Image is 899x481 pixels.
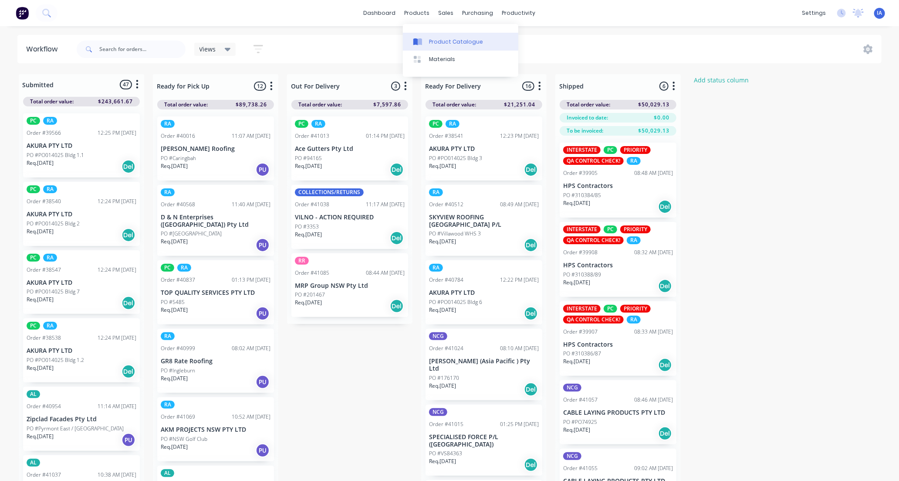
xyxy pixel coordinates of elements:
[23,182,140,246] div: PCRAOrder #3854012:24 PM [DATE]AKURA PTY LTDPO #PO014025 Bldg 2Req.[DATE]Del
[366,201,405,208] div: 11:17 AM [DATE]
[689,74,754,86] button: Add status column
[429,408,447,416] div: NCG
[43,322,57,330] div: RA
[563,426,590,434] p: Req. [DATE]
[390,231,404,245] div: Del
[620,305,651,313] div: PRIORITY
[434,7,458,20] div: sales
[122,160,135,174] div: Del
[429,188,443,196] div: RA
[400,7,434,20] div: products
[429,154,482,162] p: PO #PO014025 Bldg 3
[390,163,404,177] div: Del
[27,296,54,304] p: Req. [DATE]
[27,211,136,218] p: AKURA PTY LTD
[161,332,175,340] div: RA
[429,38,483,46] div: Product Catalogue
[177,264,191,272] div: RA
[27,416,136,423] p: Zipclad Facades Pty Ltd
[256,163,270,177] div: PU
[563,316,624,324] div: QA CONTROL CHECK!
[403,51,518,68] a: Materials
[429,382,456,390] p: Req. [DATE]
[524,163,538,177] div: Del
[43,117,57,125] div: RA
[524,307,538,321] div: Del
[366,269,405,277] div: 08:44 AM [DATE]
[429,120,443,128] div: PC
[524,238,538,252] div: Del
[256,238,270,252] div: PU
[27,254,40,262] div: PC
[563,341,673,348] p: HPS Contractors
[604,146,617,154] div: PC
[161,188,175,196] div: RA
[27,347,136,355] p: AKURA PTY LTD
[500,345,539,352] div: 08:10 AM [DATE]
[161,201,195,208] div: Order #40568
[43,185,57,193] div: RA
[232,132,270,140] div: 11:07 AM [DATE]
[157,116,274,181] div: RAOrder #4001611:07 AM [DATE][PERSON_NAME] RoofingPO #CaringbahReq.[DATE]PU
[563,249,598,256] div: Order #39908
[295,214,405,221] p: VILNO - ACTION REQUIRED
[524,382,538,396] div: Del
[563,157,624,165] div: QA CONTROL CHECK!
[429,358,539,372] p: [PERSON_NAME] (Asia Pacific ) Pty Ltd
[27,228,54,235] p: Req. [DATE]
[426,329,542,400] div: NCGOrder #4102408:10 AM [DATE][PERSON_NAME] (Asia Pacific ) Pty LtdPO #176170Req.[DATE]Del
[27,288,80,296] p: PO #PO014025 Bldg 7
[429,214,539,229] p: SKYVIEW ROOFING [GEOGRAPHIC_DATA] P/L
[295,145,405,153] p: Ace Gutters Pty Ltd
[161,264,174,272] div: PC
[291,185,408,249] div: COLLECTIONS/RETURNSOrder #4103811:17 AM [DATE]VILNO - ACTION REQUIREDPO #3353Req.[DATE]Del
[638,127,669,135] span: $50,029.13
[604,305,617,313] div: PC
[161,469,174,477] div: AL
[161,358,270,365] p: GR8 Rate Roofing
[563,199,590,207] p: Req. [DATE]
[99,41,186,58] input: Search for orders...
[161,120,175,128] div: RA
[256,375,270,389] div: PU
[658,279,672,293] div: Del
[295,223,319,231] p: PO #3353
[161,162,188,170] p: Req. [DATE]
[161,154,196,162] p: PO #Caringbah
[563,182,673,190] p: HPS Contractors
[161,145,270,153] p: [PERSON_NAME] Roofing
[658,426,672,440] div: Del
[563,350,601,358] p: PO #310386/87
[43,254,57,262] div: RA
[654,114,669,122] span: $0.00
[27,151,84,159] p: PO #PO014025 Bldg 1.1
[403,33,518,50] a: Product Catalogue
[161,289,270,297] p: TOP QUALITY SERVICES PTY LTD
[122,365,135,379] div: Del
[232,201,270,208] div: 11:40 AM [DATE]
[295,291,325,299] p: PO #201467
[560,222,676,297] div: INTERSTATEPCPRIORITYQA CONTROL CHECK!RAOrder #3990808:32 AM [DATE]HPS ContractorsPO #310388/89Req...
[620,225,651,233] div: PRIORITY
[563,271,601,279] p: PO #310388/89
[295,120,308,128] div: PC
[161,276,195,284] div: Order #40837
[429,457,456,465] p: Req. [DATE]
[429,345,463,352] div: Order #41024
[500,276,539,284] div: 12:22 PM [DATE]
[426,116,542,181] div: PCRAOrder #3854112:23 PM [DATE]AKURA PTY LTDPO #PO014025 Bldg 3Req.[DATE]Del
[429,162,456,170] p: Req. [DATE]
[27,364,54,372] p: Req. [DATE]
[366,132,405,140] div: 01:14 PM [DATE]
[429,298,482,306] p: PO #PO014025 Bldg 6
[291,253,408,317] div: RROrder #4108508:44 AM [DATE]MRP Group NSW Pty LtdPO #201467Req.[DATE]Del
[429,332,447,340] div: NCG
[563,225,601,233] div: INTERSTATE
[122,433,135,447] div: PU
[295,299,322,307] p: Req. [DATE]
[27,129,61,137] div: Order #39566
[98,403,136,410] div: 11:14 AM [DATE]
[567,101,610,109] span: Total order value:
[27,403,61,410] div: Order #40954
[98,198,136,205] div: 12:24 PM [DATE]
